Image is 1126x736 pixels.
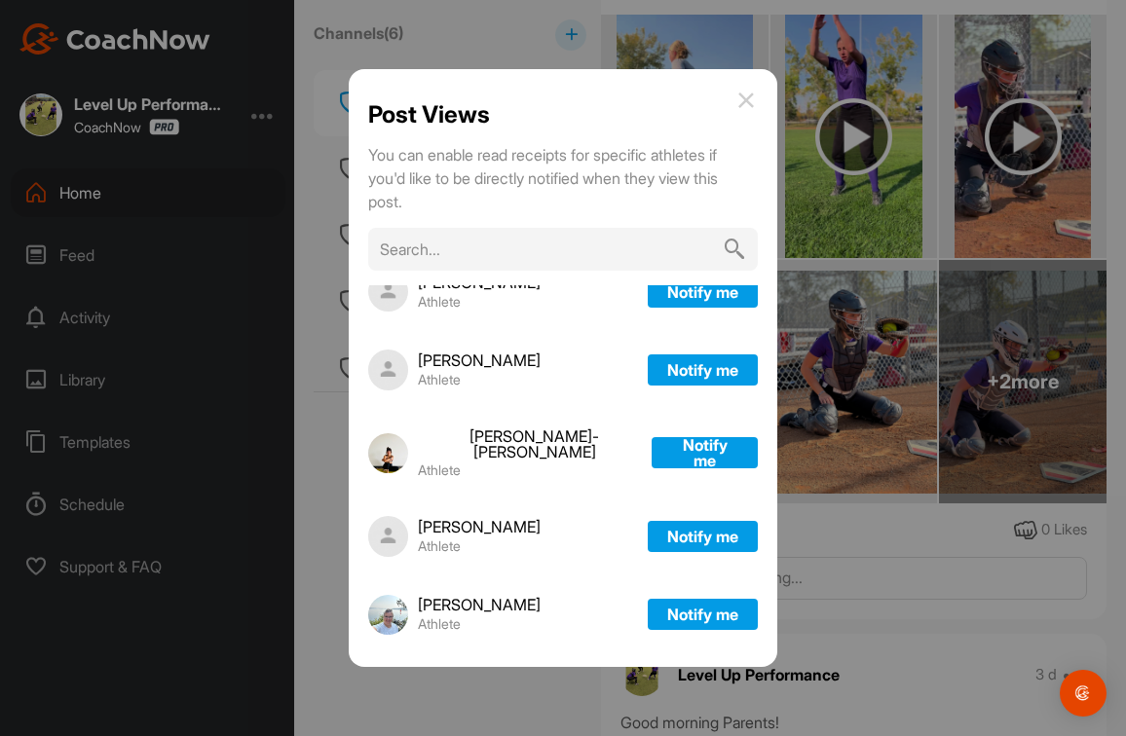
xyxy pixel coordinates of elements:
input: Search... [368,228,758,271]
img: avatar [368,272,408,312]
img: avatar [368,516,408,556]
h3: [PERSON_NAME] [418,519,541,534]
button: Notify me [648,354,758,386]
button: Notify me [648,599,758,630]
button: Notify me [652,437,758,468]
img: avatar [368,433,408,473]
h3: [PERSON_NAME] [418,597,541,612]
img: close [734,89,758,112]
p: Athlete [418,616,541,632]
h3: [PERSON_NAME]-[PERSON_NAME] [418,428,653,460]
p: Athlete [418,462,653,478]
div: You can enable read receipts for specific athletes if you'd like to be directly notified when the... [368,143,719,213]
img: avatar [368,595,408,635]
button: Notify me [648,276,758,308]
p: Athlete [418,372,541,387]
p: Athlete [418,538,541,554]
p: Athlete [418,294,541,310]
h1: Post Views [368,100,490,129]
h3: [PERSON_NAME] [418,275,541,290]
div: Open Intercom Messenger [1060,670,1107,717]
h3: [PERSON_NAME] [418,352,541,368]
img: avatar [368,350,408,389]
button: Notify me [648,521,758,552]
